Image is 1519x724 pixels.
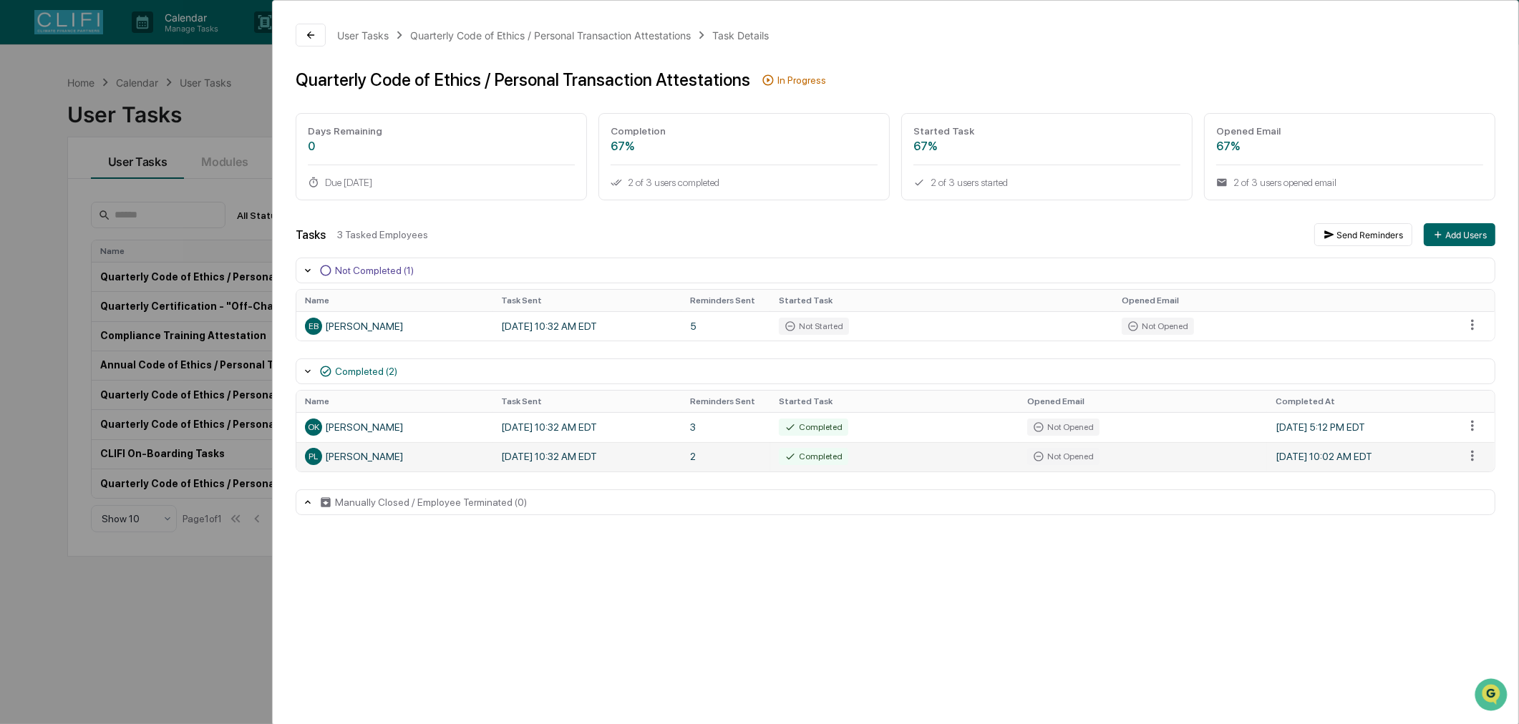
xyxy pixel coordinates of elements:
div: Days Remaining [308,125,575,137]
button: Add Users [1424,223,1495,246]
div: Completed [779,448,848,465]
div: Past conversations [14,159,96,170]
td: 2 [681,442,770,471]
div: Not Completed (1) [335,265,414,276]
div: Tasks [296,228,326,242]
div: 3 Tasked Employees [337,229,1303,240]
td: 3 [681,412,770,441]
div: [PERSON_NAME] [305,318,484,335]
th: Name [296,391,492,412]
th: Task Sent [492,391,681,412]
div: Task Details [713,29,770,41]
div: Started Task [913,125,1180,137]
span: [PERSON_NAME] [44,195,116,206]
th: Opened Email [1113,290,1456,311]
div: Not Opened [1027,419,1100,436]
div: In Progress [777,74,826,86]
div: 🔎 [14,321,26,333]
div: Not Started [779,318,849,335]
div: Manually Closed / Employee Terminated (0) [335,496,527,508]
a: Powered byPylon [101,354,173,366]
span: OK [308,422,319,432]
button: Start new chat [243,114,261,131]
div: 67% [611,140,878,153]
div: Quarterly Code of Ethics / Personal Transaction Attestations [296,69,750,90]
img: Rachel Stanley [14,181,37,204]
div: [PERSON_NAME] [305,419,484,436]
a: 🔎Data Lookup [9,314,96,340]
div: Completed [779,419,848,436]
span: [PERSON_NAME] [44,233,116,245]
th: Name [296,290,492,311]
div: 2 of 3 users started [913,177,1180,188]
span: Data Lookup [29,320,90,334]
th: Completed At [1267,391,1456,412]
td: [DATE] 10:02 AM EDT [1267,442,1456,471]
span: PL [309,451,318,461]
p: How can we help? [14,30,261,53]
button: Send Reminders [1314,223,1412,246]
td: [DATE] 5:12 PM EDT [1267,412,1456,441]
div: Completion [611,125,878,137]
div: 🖐️ [14,294,26,305]
div: We're available if you need us! [64,124,197,135]
th: Started Task [770,290,1113,311]
div: 🗄️ [104,294,115,305]
div: 2 of 3 users opened email [1216,177,1483,188]
button: See all [222,156,261,173]
span: [DATE] [127,233,156,245]
div: 0 [308,140,575,153]
img: Rachel Stanley [14,220,37,243]
th: Reminders Sent [681,290,770,311]
td: [DATE] 10:32 AM EDT [492,442,681,471]
a: 🗄️Attestations [98,287,183,313]
img: 8933085812038_c878075ebb4cc5468115_72.jpg [30,109,56,135]
td: [DATE] 10:32 AM EDT [492,311,681,341]
div: Completed (2) [335,366,397,377]
th: Opened Email [1019,391,1267,412]
td: [DATE] 10:32 AM EDT [492,412,681,441]
div: Start new chat [64,109,235,124]
div: Not Opened [1122,318,1194,335]
div: 67% [913,140,1180,153]
span: Pylon [142,355,173,366]
div: Due [DATE] [308,177,575,188]
td: 5 [681,311,770,341]
span: • [119,233,124,245]
span: EB [309,321,319,331]
span: [DATE] [127,195,156,206]
div: Opened Email [1216,125,1483,137]
img: 1746055101610-c473b297-6a78-478c-a979-82029cc54cd1 [14,109,40,135]
span: Attestations [118,293,178,307]
a: 🖐️Preclearance [9,287,98,313]
div: 67% [1216,140,1483,153]
th: Started Task [770,391,1019,412]
th: Task Sent [492,290,681,311]
span: • [119,195,124,206]
th: Reminders Sent [681,391,770,412]
div: User Tasks [337,29,389,41]
iframe: Open customer support [1473,677,1512,715]
div: Quarterly Code of Ethics / Personal Transaction Attestations [410,29,691,41]
div: Not Opened [1027,448,1100,465]
div: [PERSON_NAME] [305,448,484,465]
span: Preclearance [29,293,92,307]
div: 2 of 3 users completed [611,177,878,188]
